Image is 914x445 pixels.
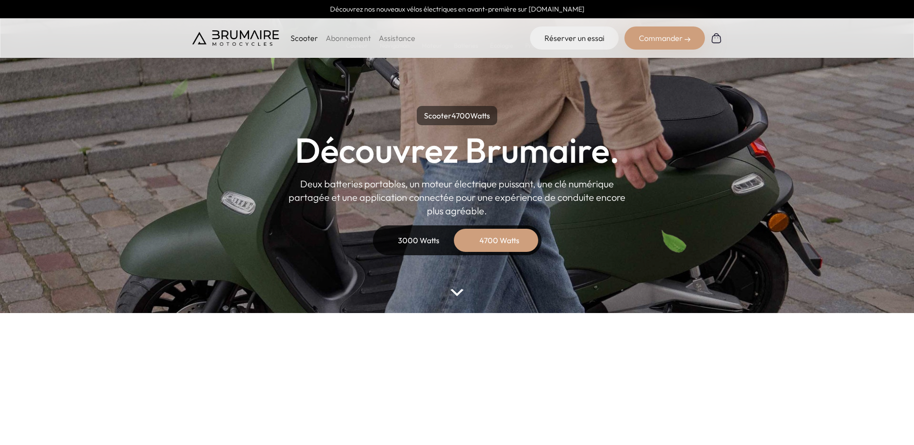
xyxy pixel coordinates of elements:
h1: Découvrez Brumaire. [295,133,620,168]
img: Panier [711,32,722,44]
a: Abonnement [326,33,371,43]
span: 4700 [451,111,470,120]
img: arrow-bottom.png [450,289,463,296]
div: Commander [624,26,705,50]
p: Scooter [291,32,318,44]
a: Réserver un essai [530,26,619,50]
img: right-arrow-2.png [685,37,690,42]
div: 3000 Watts [380,229,457,252]
div: 4700 Watts [461,229,538,252]
img: Brumaire Motocycles [192,30,279,46]
a: Assistance [379,33,415,43]
p: Scooter Watts [417,106,497,125]
p: Deux batteries portables, un moteur électrique puissant, une clé numérique partagée et une applic... [289,177,626,218]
